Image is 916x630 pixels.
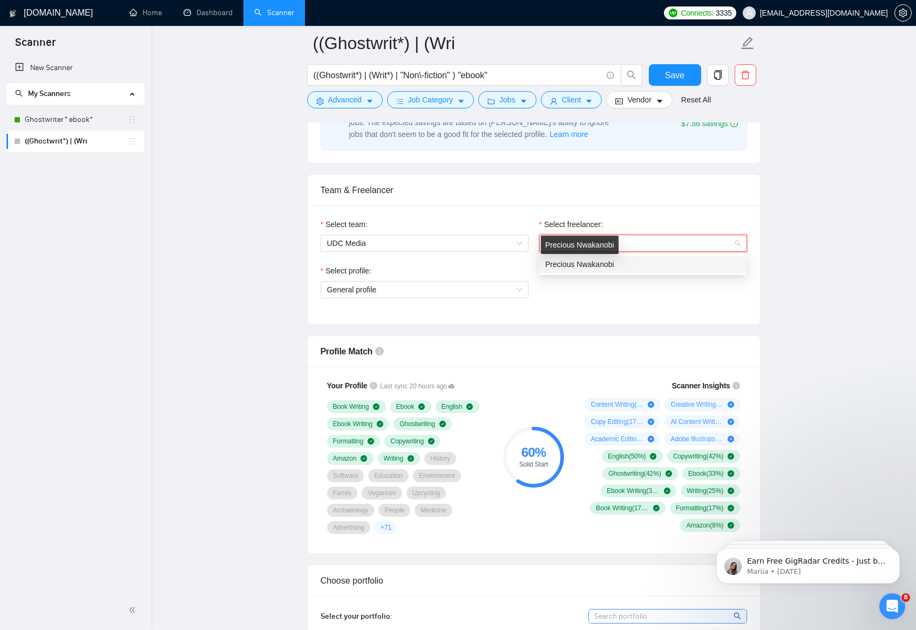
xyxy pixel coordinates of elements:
span: 3335 [716,7,732,19]
span: check-circle [728,453,734,460]
span: check-circle [428,438,435,444]
span: Copywriting [390,437,424,446]
span: info-circle [730,120,738,127]
span: check-circle [653,505,660,511]
span: edit [741,36,755,50]
li: New Scanner [6,57,144,79]
span: folder [487,97,495,105]
span: Scanner Insights [671,382,730,389]
button: delete [735,64,756,86]
span: check-circle [368,438,374,444]
span: caret-down [457,97,465,105]
span: check-circle [377,421,383,427]
span: check-circle [728,488,734,494]
span: search [15,90,23,97]
a: New Scanner [15,57,135,79]
span: Advertising [333,523,364,532]
span: Academic Editing ( 8 %) [591,435,643,443]
a: setting [894,9,912,17]
span: English ( 50 %) [608,452,646,461]
span: holder [128,115,137,124]
span: Writing [384,454,404,463]
span: Precious Nwakanobi [545,260,614,269]
a: homeHome [130,8,162,17]
span: Archaeology [333,506,369,515]
input: Search portfolio [589,610,747,623]
li: Ghostwriter* ebook* [6,109,144,131]
span: Select profile: [325,265,371,277]
div: Please enter Select freelancer: [539,252,747,264]
span: Extends Sardor AI by learning from your feedback and automatically qualifying jobs. The expected ... [349,107,611,139]
span: Last sync 20 hours ago [380,381,454,392]
span: search [734,610,743,622]
span: Formatting [333,437,364,446]
li: ((Ghostwrit*) | (Wri [6,131,144,152]
span: Creative Writing ( 33 %) [670,400,723,409]
span: AI Content Writing ( 8 %) [670,417,723,426]
a: searchScanner [254,8,294,17]
span: Book Writing ( 17 %) [596,504,649,512]
span: Client [562,94,581,106]
span: Veganism [368,489,396,497]
span: caret-down [656,97,663,105]
span: copy [708,70,728,80]
iframe: Intercom live chat [879,593,905,619]
span: Save [665,69,684,82]
span: Ebook ( 33 %) [688,469,723,478]
input: Scanner name... [313,30,738,57]
span: Formatting ( 17 %) [676,504,723,512]
div: $7.56 savings [681,118,737,129]
button: setting [894,4,912,22]
span: double-left [128,605,139,615]
span: check-circle [418,403,425,410]
span: Copywriting ( 42 %) [673,452,724,461]
img: upwork-logo.png [669,9,677,17]
span: Software [333,471,358,480]
span: holder [128,137,137,146]
span: caret-down [585,97,593,105]
span: check-circle [728,522,734,529]
label: Select team: [321,218,368,230]
span: 8 [901,593,910,602]
span: Advanced [328,94,362,106]
span: Ebook Writing ( 33 %) [607,487,660,495]
iframe: Intercom notifications message [700,525,916,601]
span: People [384,506,404,515]
span: My Scanners [15,89,71,98]
span: check-circle [439,421,446,427]
button: Laziza AI NEWExtends Sardor AI by learning from your feedback and automatically qualifying jobs. ... [549,128,589,141]
span: setting [316,97,324,105]
a: dashboardDashboard [184,8,233,17]
span: Book Writing [333,402,369,411]
span: Learn more [549,128,588,140]
button: Save [649,64,701,86]
span: plus-circle [648,419,654,425]
span: plus-circle [648,401,654,408]
span: Ebook [396,402,415,411]
div: Team & Freelancer [321,175,747,206]
span: Ghostwriting [399,420,435,428]
span: check-circle [408,455,414,462]
span: Jobs [499,94,515,106]
span: check-circle [728,505,734,511]
button: settingAdvancedcaret-down [307,91,383,108]
span: info-circle [370,382,377,389]
button: userClientcaret-down [541,91,602,108]
span: check-circle [666,470,672,477]
button: folderJobscaret-down [478,91,537,108]
span: check-circle [373,403,379,410]
span: Ghostwriting ( 42 %) [608,469,661,478]
span: Content Writing ( 42 %) [591,400,643,409]
span: Medicine [420,506,446,515]
span: delete [735,70,756,80]
button: search [621,64,642,86]
a: ((Ghostwrit*) | (Wri [25,131,128,152]
div: 60 % [503,446,564,459]
span: Select your portfolio: [321,612,392,621]
span: info-circle [732,382,740,389]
